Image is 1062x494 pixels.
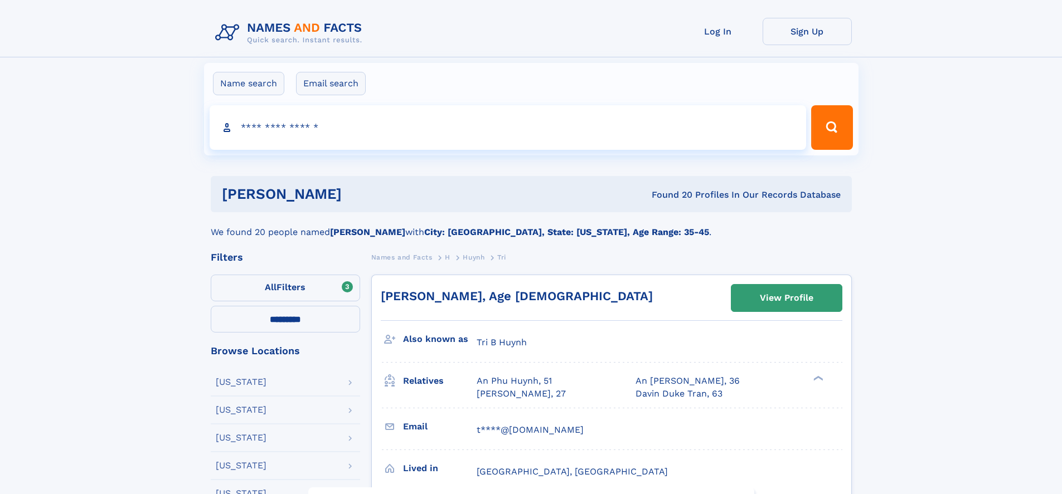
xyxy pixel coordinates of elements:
b: City: [GEOGRAPHIC_DATA], State: [US_STATE], Age Range: 35-45 [424,227,709,237]
span: Huynh [463,253,484,261]
h3: Email [403,417,477,436]
span: Tri B Huynh [477,337,527,348]
label: Email search [296,72,366,95]
a: Names and Facts [371,250,433,264]
div: [US_STATE] [216,405,266,414]
a: [PERSON_NAME], 27 [477,388,566,400]
h1: [PERSON_NAME] [222,187,497,201]
a: An [PERSON_NAME], 36 [636,375,740,387]
label: Filters [211,275,360,301]
a: [PERSON_NAME], Age [DEMOGRAPHIC_DATA] [381,289,653,303]
a: An Phu Huynh, 51 [477,375,552,387]
a: View Profile [731,285,842,311]
div: [US_STATE] [216,433,266,442]
h3: Also known as [403,330,477,349]
h3: Lived in [403,459,477,478]
b: [PERSON_NAME] [330,227,405,237]
button: Search Button [811,105,852,150]
div: Found 20 Profiles In Our Records Database [497,189,841,201]
div: [US_STATE] [216,378,266,387]
a: Log In [673,18,763,45]
span: All [265,282,277,292]
span: Tri [497,253,506,261]
div: Filters [211,252,360,262]
span: [GEOGRAPHIC_DATA], [GEOGRAPHIC_DATA] [477,466,668,477]
h3: Relatives [403,371,477,390]
a: Huynh [463,250,484,264]
img: Logo Names and Facts [211,18,371,48]
div: ❯ [811,375,824,382]
div: Browse Locations [211,346,360,356]
div: [US_STATE] [216,461,266,470]
a: Sign Up [763,18,852,45]
a: H [445,250,450,264]
div: We found 20 people named with . [211,212,852,239]
label: Name search [213,72,284,95]
span: H [445,253,450,261]
input: search input [210,105,807,150]
a: Davin Duke Tran, 63 [636,388,722,400]
div: View Profile [760,285,813,311]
